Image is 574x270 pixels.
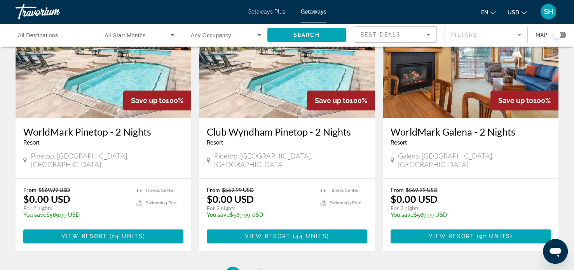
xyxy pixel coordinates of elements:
[544,8,553,16] span: SH
[23,186,37,193] span: From
[508,9,519,16] span: USD
[245,233,291,239] span: View Resort
[23,212,129,218] p: $569.99 USD
[360,31,401,38] span: Best Deals
[291,233,329,239] span: ( )
[538,3,558,20] button: User Menu
[16,2,93,22] a: Travorium
[360,30,430,39] mat-select: Sort by
[207,212,312,218] p: $569.99 USD
[23,229,183,243] button: View Resort(24 units)
[105,32,146,38] span: All Start Months
[38,186,70,193] span: $569.99 USD
[146,200,178,206] span: Swimming Pool
[391,139,407,146] span: Resort
[207,139,223,146] span: Resort
[207,229,367,243] button: View Resort(44 units)
[391,186,404,193] span: From
[112,233,143,239] span: 24 units
[191,32,231,38] span: Any Occupancy
[391,229,551,243] button: View Resort(92 units)
[490,91,558,110] div: 100%
[23,193,70,205] p: $0.00 USD
[429,233,475,239] span: View Resort
[18,32,58,38] span: All Destinations
[23,205,129,212] p: For 2 nights
[248,9,285,15] a: Getaways Plus
[391,212,413,218] span: You save
[131,96,166,105] span: Save up to
[267,28,346,42] button: Search
[315,96,350,105] span: Save up to
[295,233,327,239] span: 44 units
[330,188,359,193] span: Fitness Center
[398,152,551,169] span: Galena, [GEOGRAPHIC_DATA], [GEOGRAPHIC_DATA]
[445,26,528,44] button: Filter
[146,188,175,193] span: Fitness Center
[107,233,145,239] span: ( )
[481,9,489,16] span: en
[207,205,312,212] p: For 2 nights
[222,186,254,193] span: $569.99 USD
[23,212,46,218] span: You save
[391,212,543,218] p: $569.99 USD
[61,233,107,239] span: View Resort
[207,186,220,193] span: From
[481,7,496,18] button: Change language
[475,233,513,239] span: ( )
[543,239,568,264] iframe: Button to launch messaging window
[330,200,361,206] span: Swimming Pool
[498,96,533,105] span: Save up to
[391,205,543,212] p: For 2 nights
[207,212,230,218] span: You save
[391,126,551,138] a: WorldMark Galena - 2 Nights
[301,9,326,15] a: Getaways
[23,126,183,138] a: WorldMark Pinetop - 2 Nights
[207,193,254,205] p: $0.00 USD
[307,91,375,110] div: 100%
[391,193,438,205] p: $0.00 USD
[23,139,40,146] span: Resort
[207,126,367,138] a: Club Wyndham Pinetop - 2 Nights
[406,186,438,193] span: $569.99 USD
[31,152,183,169] span: Pinetop, [GEOGRAPHIC_DATA], [GEOGRAPHIC_DATA]
[293,32,320,38] span: Search
[479,233,510,239] span: 92 units
[536,30,547,40] span: Map
[508,7,527,18] button: Change currency
[123,91,191,110] div: 100%
[214,152,367,169] span: Pinetop, [GEOGRAPHIC_DATA], [GEOGRAPHIC_DATA]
